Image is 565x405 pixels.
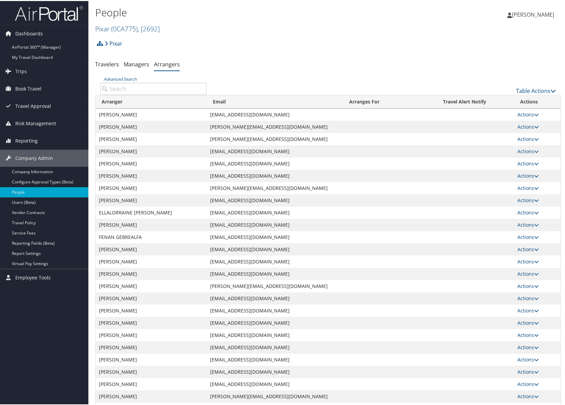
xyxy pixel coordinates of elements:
[512,10,554,17] span: [PERSON_NAME]
[517,392,539,399] a: Actions
[517,270,539,276] a: Actions
[96,267,207,279] td: [PERSON_NAME]
[96,255,207,267] td: [PERSON_NAME]
[104,75,137,81] a: Advanced Search
[207,94,343,108] th: Email: activate to sort column ascending
[517,110,539,117] a: Actions
[207,206,343,218] td: [EMAIL_ADDRESS][DOMAIN_NAME]
[15,131,38,148] span: Reporting
[207,279,343,291] td: [PERSON_NAME][EMAIL_ADDRESS][DOMAIN_NAME]
[111,23,138,32] span: ( 0CA775 )
[96,377,207,389] td: [PERSON_NAME]
[124,60,149,67] a: Managers
[207,377,343,389] td: [EMAIL_ADDRESS][DOMAIN_NAME]
[15,62,27,79] span: Trips
[138,23,160,32] span: , [ 2692 ]
[207,132,343,144] td: [PERSON_NAME][EMAIL_ADDRESS][DOMAIN_NAME]
[517,306,539,313] a: Actions
[96,94,207,108] th: Arranger: activate to sort column descending
[207,365,343,377] td: [EMAIL_ADDRESS][DOMAIN_NAME]
[96,291,207,304] td: [PERSON_NAME]
[15,149,53,166] span: Company Admin
[207,120,343,132] td: [PERSON_NAME][EMAIL_ADDRESS][DOMAIN_NAME]
[96,230,207,242] td: FENAN GEBREALFA
[517,380,539,386] a: Actions
[15,24,43,41] span: Dashboards
[517,245,539,252] a: Actions
[517,159,539,166] a: Actions
[96,181,207,193] td: [PERSON_NAME]
[207,316,343,328] td: [EMAIL_ADDRESS][DOMAIN_NAME]
[207,108,343,120] td: [EMAIL_ADDRESS][DOMAIN_NAME]
[516,86,556,94] a: Table Actions
[517,257,539,264] a: Actions
[507,3,561,24] a: [PERSON_NAME]
[96,218,207,230] td: [PERSON_NAME]
[96,193,207,206] td: [PERSON_NAME]
[517,282,539,288] a: Actions
[96,304,207,316] td: [PERSON_NAME]
[207,291,343,304] td: [EMAIL_ADDRESS][DOMAIN_NAME]
[207,144,343,157] td: [EMAIL_ADDRESS][DOMAIN_NAME]
[100,82,207,94] input: Advanced Search
[96,144,207,157] td: [PERSON_NAME]
[96,353,207,365] td: [PERSON_NAME]
[514,94,561,108] th: Actions
[15,114,56,131] span: Risk Management
[207,230,343,242] td: [EMAIL_ADDRESS][DOMAIN_NAME]
[517,172,539,178] a: Actions
[207,169,343,181] td: [EMAIL_ADDRESS][DOMAIN_NAME]
[207,242,343,255] td: [EMAIL_ADDRESS][DOMAIN_NAME]
[517,221,539,227] a: Actions
[96,157,207,169] td: [PERSON_NAME]
[207,267,343,279] td: [EMAIL_ADDRESS][DOMAIN_NAME]
[207,304,343,316] td: [EMAIL_ADDRESS][DOMAIN_NAME]
[15,4,83,20] img: airportal-logo.png
[343,94,415,108] th: Arranges For: activate to sort column ascending
[207,340,343,353] td: [EMAIL_ADDRESS][DOMAIN_NAME]
[96,242,207,255] td: [PERSON_NAME]
[95,60,119,67] a: Travelers
[96,108,207,120] td: [PERSON_NAME]
[96,120,207,132] td: [PERSON_NAME]
[96,132,207,144] td: [PERSON_NAME]
[96,340,207,353] td: [PERSON_NAME]
[15,79,41,96] span: Book Travel
[15,268,51,285] span: Employee Tools
[517,319,539,325] a: Actions
[517,147,539,153] a: Actions
[154,60,180,67] a: Arrangers
[15,97,51,114] span: Travel Approval
[517,196,539,202] a: Actions
[517,135,539,141] a: Actions
[96,365,207,377] td: [PERSON_NAME]
[96,279,207,291] td: [PERSON_NAME]
[207,353,343,365] td: [EMAIL_ADDRESS][DOMAIN_NAME]
[207,181,343,193] td: [PERSON_NAME][EMAIL_ADDRESS][DOMAIN_NAME]
[517,233,539,239] a: Actions
[207,328,343,340] td: [EMAIL_ADDRESS][DOMAIN_NAME]
[517,123,539,129] a: Actions
[207,193,343,206] td: [EMAIL_ADDRESS][DOMAIN_NAME]
[95,23,160,32] a: Pixar
[517,294,539,301] a: Actions
[517,184,539,190] a: Actions
[207,255,343,267] td: [EMAIL_ADDRESS][DOMAIN_NAME]
[517,208,539,215] a: Actions
[415,94,514,108] th: Travel Alert Notify: activate to sort column ascending
[207,389,343,402] td: [PERSON_NAME][EMAIL_ADDRESS][DOMAIN_NAME]
[517,331,539,337] a: Actions
[105,36,122,49] a: Pixar
[96,316,207,328] td: [PERSON_NAME]
[207,157,343,169] td: [EMAIL_ADDRESS][DOMAIN_NAME]
[96,169,207,181] td: [PERSON_NAME]
[96,389,207,402] td: [PERSON_NAME]
[207,218,343,230] td: [EMAIL_ADDRESS][DOMAIN_NAME]
[517,355,539,362] a: Actions
[96,206,207,218] td: ELLALORRAINE [PERSON_NAME]
[95,4,406,19] h1: People
[96,328,207,340] td: [PERSON_NAME]
[517,343,539,350] a: Actions
[517,368,539,374] a: Actions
